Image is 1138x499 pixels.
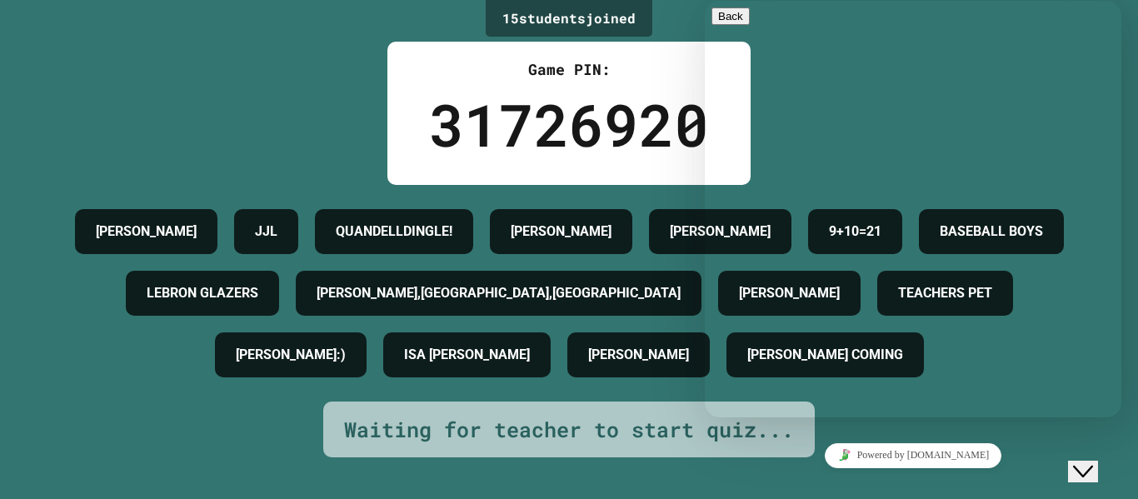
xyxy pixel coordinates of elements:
[404,345,530,365] h4: ISA [PERSON_NAME]
[429,81,709,168] div: 31726920
[670,222,771,242] h4: [PERSON_NAME]
[147,283,258,303] h4: LEBRON GLAZERS
[344,414,794,446] div: Waiting for teacher to start quiz...
[96,222,197,242] h4: [PERSON_NAME]
[511,222,611,242] h4: [PERSON_NAME]
[1068,432,1121,482] iframe: chat widget
[429,58,709,81] div: Game PIN:
[255,222,277,242] h4: JJL
[705,1,1121,417] iframe: chat widget
[705,437,1121,474] iframe: chat widget
[236,345,346,365] h4: [PERSON_NAME]:)
[588,345,689,365] h4: [PERSON_NAME]
[336,222,452,242] h4: QUANDELLDINGLE!
[317,283,681,303] h4: [PERSON_NAME],[GEOGRAPHIC_DATA],[GEOGRAPHIC_DATA]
